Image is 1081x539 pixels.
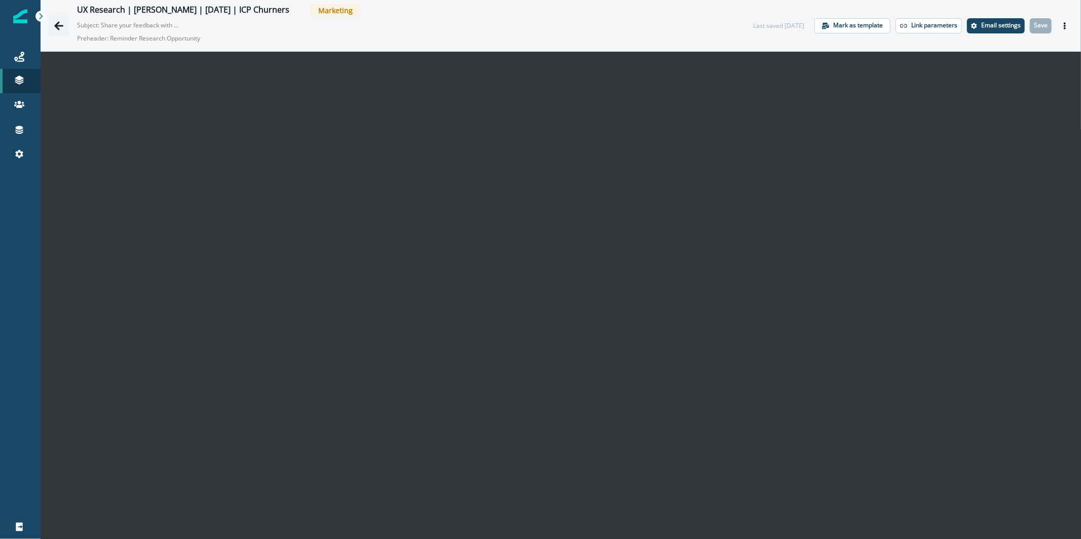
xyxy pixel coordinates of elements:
[77,30,330,47] p: Preheader: Reminder Research Opportunity
[833,22,883,29] p: Mark as template
[967,18,1025,33] button: Settings
[911,22,957,29] p: Link parameters
[13,9,27,23] img: Inflection
[1057,18,1073,33] button: Actions
[310,4,361,17] span: Marketing
[1030,18,1052,33] button: Save
[77,17,178,30] p: Subject: Share your feedback with Clay Research
[77,5,289,16] div: UX Research | [PERSON_NAME] | [DATE] | ICP Churners
[814,18,890,33] button: Mark as template
[49,16,69,36] button: Go back
[896,18,962,33] button: Link parameters
[981,22,1021,29] p: Email settings
[1034,22,1048,29] p: Save
[753,21,804,30] div: Last saved [DATE]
